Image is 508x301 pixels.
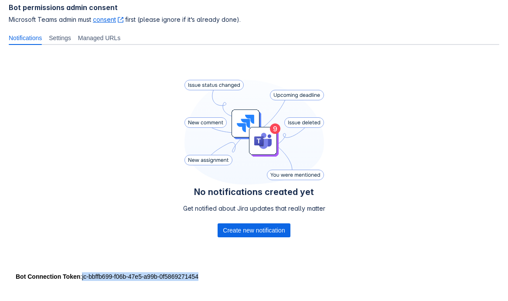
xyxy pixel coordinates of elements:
span: Create new notification [223,223,285,237]
span: Notifications [9,34,42,42]
button: Create new notification [218,223,290,237]
span: Microsoft Teams admin must first (please ignore if it’s already done). [9,15,499,24]
h4: Bot permissions admin consent [9,3,499,12]
h4: No notifications created yet [183,187,325,197]
span: Settings [49,34,71,42]
p: Get notified about Jira updates that really matter [183,204,325,213]
div: : jc-bbffb699-f06b-47e5-a99b-0f5869271454 [16,272,492,281]
a: consent [93,16,123,23]
strong: Bot Connection Token [16,273,80,280]
span: Managed URLs [78,34,120,42]
div: Button group [218,223,290,237]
